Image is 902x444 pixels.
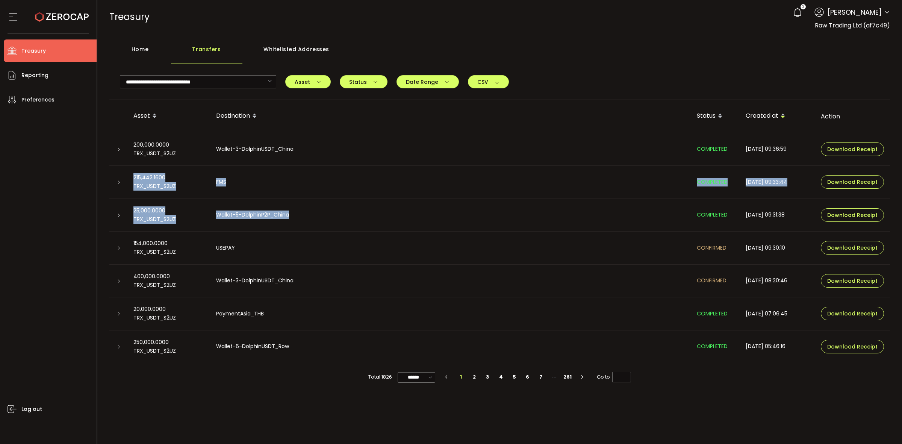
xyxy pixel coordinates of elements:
[697,310,728,317] span: COMPLETED
[210,244,691,252] div: USEPAY
[340,75,387,88] button: Status
[210,276,691,285] div: Wallet-3-DolphinUSDT_China
[285,75,331,88] button: Asset
[821,241,884,255] button: Download Receipt
[127,110,210,123] div: Asset
[827,179,878,185] span: Download Receipt
[127,173,210,191] div: 215,442.1600 TRX_USDT_S2UZ
[534,372,548,382] li: 7
[494,372,508,382] li: 4
[821,142,884,156] button: Download Receipt
[827,212,878,218] span: Download Receipt
[815,21,890,30] span: Raw Trading Ltd (af7c49)
[697,244,726,252] span: CONFIRMED
[109,10,150,23] span: Treasury
[210,309,691,318] div: PaymentAsia_THB
[127,305,210,322] div: 20,000.0000 TRX_USDT_S2UZ
[127,141,210,158] div: 200,000.0000 TRX_USDT_S2UZ
[127,338,210,355] div: 250,000.0000 TRX_USDT_S2UZ
[481,372,495,382] li: 3
[397,75,459,88] button: Date Range
[597,372,631,382] span: Go to
[210,178,691,186] div: FMS
[127,272,210,289] div: 400,000.0000 TRX_USDT_S2UZ
[477,79,499,85] span: CSV
[210,342,691,351] div: Wallet-6-DolphinUSDT_Row
[821,274,884,288] button: Download Receipt
[697,342,728,350] span: COMPLETED
[697,145,728,153] span: COMPLETED
[454,372,468,382] li: 1
[802,4,804,9] span: 2
[864,408,902,444] iframe: Chat Widget
[740,178,815,186] div: [DATE] 09:33:44
[740,244,815,252] div: [DATE] 09:30:10
[740,110,815,123] div: Created at
[210,211,691,219] div: Wallet-5-DolphinP2P_China
[295,79,321,85] span: Asset
[827,311,878,316] span: Download Receipt
[821,175,884,189] button: Download Receipt
[740,276,815,285] div: [DATE] 08:20:46
[109,42,171,64] div: Home
[171,42,242,64] div: Transfers
[740,342,815,351] div: [DATE] 05:46:16
[561,372,575,382] li: 261
[21,70,48,81] span: Reporting
[406,79,449,85] span: Date Range
[697,211,728,218] span: COMPLETED
[740,211,815,219] div: [DATE] 09:31:38
[210,145,691,153] div: Wallet-3-DolphinUSDT_China
[697,178,728,186] span: COMPLETED
[821,340,884,353] button: Download Receipt
[821,307,884,320] button: Download Receipt
[828,7,882,17] span: [PERSON_NAME]
[349,79,378,85] span: Status
[210,110,691,123] div: Destination
[508,372,521,382] li: 5
[468,75,509,88] button: CSV
[740,145,815,153] div: [DATE] 09:36:59
[827,245,878,250] span: Download Receipt
[827,278,878,283] span: Download Receipt
[521,372,534,382] li: 6
[127,239,210,256] div: 154,000.0000 TRX_USDT_S2UZ
[127,206,210,224] div: 25,000.0000 TRX_USDT_S2UZ
[697,277,726,284] span: CONFIRMED
[827,147,878,152] span: Download Receipt
[21,94,54,105] span: Preferences
[821,208,884,222] button: Download Receipt
[827,344,878,349] span: Download Receipt
[21,404,42,415] span: Log out
[368,372,392,382] span: Total 1826
[242,42,351,64] div: Whitelisted Addresses
[815,112,890,121] div: Action
[468,372,481,382] li: 2
[21,45,46,56] span: Treasury
[691,110,740,123] div: Status
[740,309,815,318] div: [DATE] 07:06:45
